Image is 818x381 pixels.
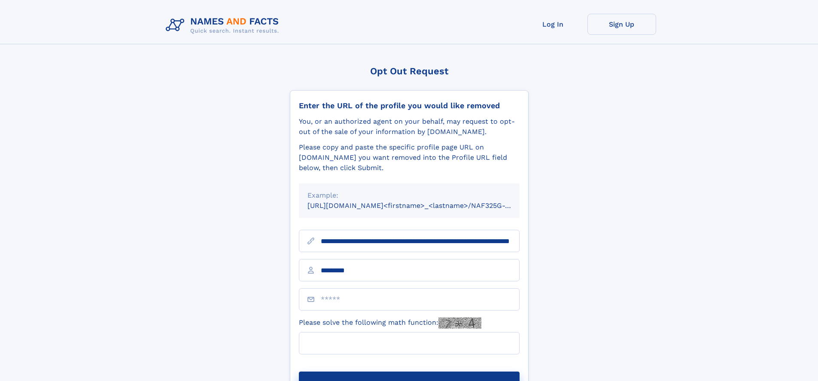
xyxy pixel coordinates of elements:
div: Enter the URL of the profile you would like removed [299,101,520,110]
img: Logo Names and Facts [162,14,286,37]
div: Opt Out Request [290,66,529,76]
label: Please solve the following math function: [299,317,481,329]
div: You, or an authorized agent on your behalf, may request to opt-out of the sale of your informatio... [299,116,520,137]
a: Sign Up [587,14,656,35]
small: [URL][DOMAIN_NAME]<firstname>_<lastname>/NAF325G-xxxxxxxx [307,201,536,210]
a: Log In [519,14,587,35]
div: Example: [307,190,511,201]
div: Please copy and paste the specific profile page URL on [DOMAIN_NAME] you want removed into the Pr... [299,142,520,173]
